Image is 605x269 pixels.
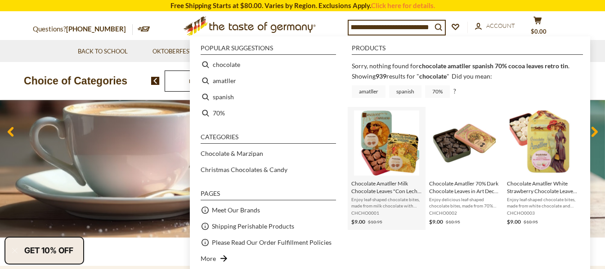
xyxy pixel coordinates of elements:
li: amatller [197,73,340,89]
span: CHCHO0003 [507,210,578,216]
span: $9.00 [429,218,443,225]
a: Meet Our Brands [212,205,260,215]
a: amatller [352,85,385,98]
span: Chocolate Amatller 70% Dark Chocolate Leaves in Art Deco Gift Tin, 2.1 oz [429,180,500,195]
a: Chocolate Amatller Milk Chocolate Leaves "Con Leche" in Art Deco Gift Tin, 2.1 ozEnjoy leaf-shape... [351,110,422,226]
button: $0.00 [524,16,551,39]
span: CHCHO0002 [429,210,500,216]
span: $9.00 [351,218,365,225]
li: Popular suggestions [201,45,336,55]
a: chocolate [419,72,447,80]
li: Chocolate Amatller White Strawberry Chocolate Leaves in Art Deco Gift TIn, 2.1 oz [503,107,581,230]
span: $10.95 [524,219,538,225]
span: Sorry, nothing found for . [352,62,569,70]
a: Please Read Our Order Fulfillment Policies [212,237,332,247]
a: Account [475,21,515,31]
span: Showing results for " " [352,72,449,80]
b: chocolate amatller spanish 70% cocoa leaves retro tin [419,62,568,70]
li: Chocolate & Marzipan [197,146,340,162]
li: Please Read Our Order Fulfillment Policies [197,234,340,251]
a: Chocolate & Marzipan [201,148,263,159]
a: Click here for details. [371,1,435,9]
span: Enjoy leaf-shaped chocolate bites, made from white chocolate and strawberry inclusions. A delight... [507,196,578,209]
a: [PHONE_NUMBER] [66,25,126,33]
a: Back to School [78,47,128,57]
a: Oktoberfest [152,47,199,57]
li: spanish [197,89,340,105]
li: 70% [197,105,340,121]
li: Pages [201,190,336,200]
span: $10.95 [446,219,460,225]
a: Chocolate Amatller White Strawberry Chocolate Leaves in Art Deco Gift TIn, 2.1 ozEnjoy leaf-shape... [507,110,578,226]
div: Did you mean: ? [352,72,492,94]
a: Christmas Chocolates & Candy [201,164,287,175]
a: Food By Category [189,78,232,84]
a: spanish [389,85,421,98]
img: previous arrow [151,77,160,85]
span: $9.00 [507,218,521,225]
span: $10.95 [368,219,382,225]
li: Chocolate Amatller Milk Chocolate Leaves "Con Leche" in Art Deco Gift Tin, 2.1 oz [348,107,426,230]
li: Shipping Perishable Products [197,218,340,234]
a: Chocolate Amatller 70% Dark Chocolate Leaves in Art Deco Gift Tin, 2.1 ozEnjoy delicious leaf-sha... [429,110,500,226]
p: Questions? [33,23,133,35]
b: 939 [376,72,386,80]
span: Account [486,22,515,29]
li: More [197,251,340,267]
span: Enjoy delicious leaf-shaped chocolate bites, made from 70% cocoa chocolate. Made using traditiona... [429,196,500,209]
li: Meet Our Brands [197,202,340,218]
li: Products [352,45,583,55]
span: CHCHO0001 [351,210,422,216]
li: Christmas Chocolates & Candy [197,162,340,178]
span: Chocolate Amatller Milk Chocolate Leaves "Con Leche" in Art Deco Gift Tin, 2.1 oz [351,180,422,195]
span: Chocolate Amatller White Strawberry Chocolate Leaves in Art Deco Gift TIn, 2.1 oz [507,180,578,195]
a: Shipping Perishable Products [212,221,294,231]
span: $0.00 [531,28,547,35]
li: chocolate [197,57,340,73]
a: 70% [425,85,450,98]
span: Enjoy leaf-shaped chocolate bites, made from milk chocolate with caramel cream (con leche). A del... [351,196,422,209]
li: Chocolate Amatller 70% Dark Chocolate Leaves in Art Deco Gift Tin, 2.1 oz [426,107,503,230]
li: Categories [201,134,336,144]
